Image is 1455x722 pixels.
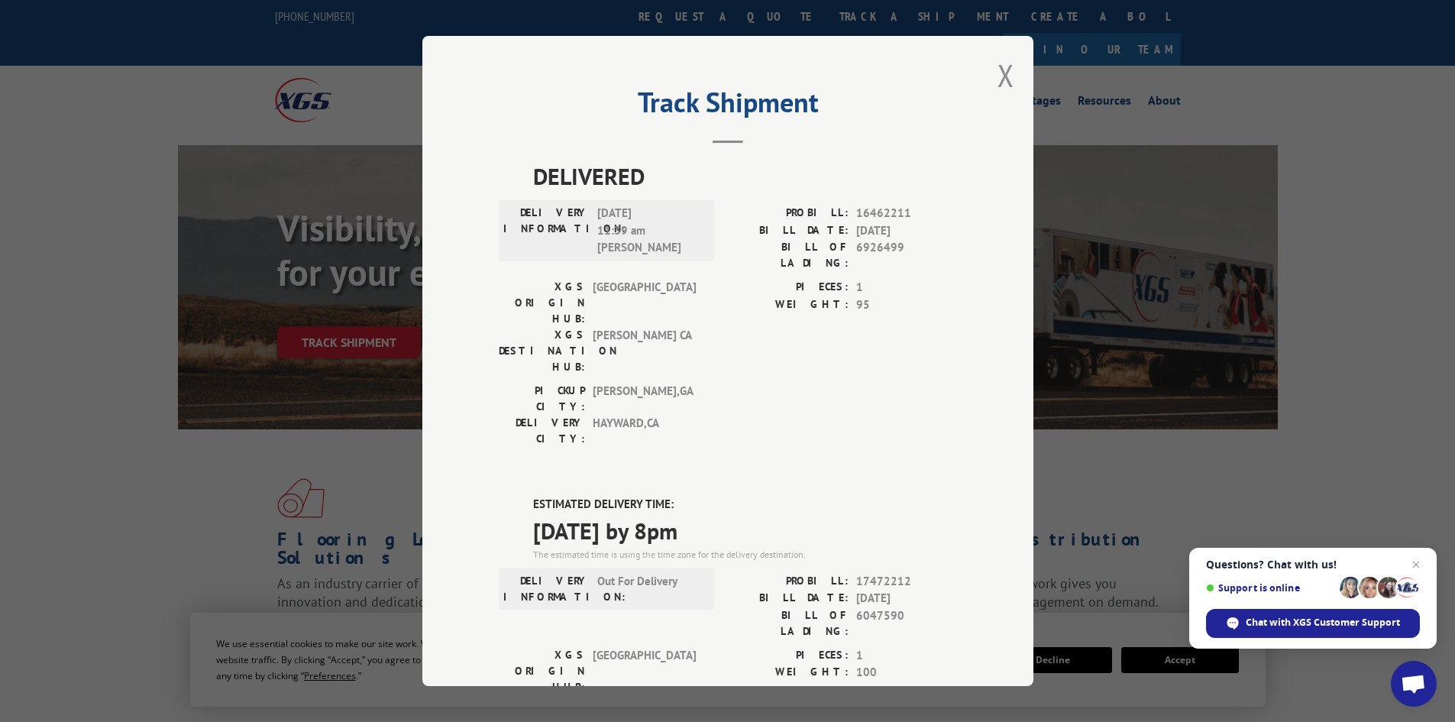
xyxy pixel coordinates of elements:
span: [DATE] [856,222,957,240]
span: [DATE] by 8pm [533,513,957,548]
label: XGS ORIGIN HUB: [499,279,585,327]
span: HAYWARD , CA [593,415,696,447]
span: 16462211 [856,205,957,222]
span: [GEOGRAPHIC_DATA] [593,647,696,695]
label: WEIGHT: [728,664,849,682]
label: BILL OF LADING: [728,239,849,271]
span: 6047590 [856,607,957,639]
span: [DATE] 11:39 am [PERSON_NAME] [597,205,700,257]
label: PROBILL: [728,205,849,222]
label: BILL DATE: [728,222,849,240]
span: DELIVERED [533,159,957,193]
span: Questions? Chat with us! [1206,558,1420,571]
span: 95 [856,296,957,314]
label: BILL OF LADING: [728,607,849,639]
span: [PERSON_NAME] CA [593,327,696,375]
label: DELIVERY CITY: [499,415,585,447]
span: 100 [856,664,957,682]
button: Close modal [997,55,1014,96]
span: Out For Delivery [597,573,700,605]
div: The estimated time is using the time zone for the delivery destination. [533,548,957,562]
label: ESTIMATED DELIVERY TIME: [533,496,957,513]
span: [DATE] [856,590,957,607]
h2: Track Shipment [499,92,957,121]
span: [PERSON_NAME] , GA [593,383,696,415]
span: 1 [856,647,957,665]
span: Close chat [1407,555,1425,574]
label: DELIVERY INFORMATION: [503,573,590,605]
label: WEIGHT: [728,296,849,314]
span: 6926499 [856,239,957,271]
label: BILL DATE: [728,590,849,607]
span: 17472212 [856,573,957,591]
label: PIECES: [728,279,849,296]
span: Chat with XGS Customer Support [1246,616,1400,630]
label: PIECES: [728,647,849,665]
label: PICKUP CITY: [499,383,585,415]
label: DELIVERY INFORMATION: [503,205,590,257]
label: XGS DESTINATION HUB: [499,327,585,375]
span: [GEOGRAPHIC_DATA] [593,279,696,327]
span: 1 [856,279,957,296]
div: Open chat [1391,661,1437,707]
div: Chat with XGS Customer Support [1206,609,1420,638]
label: PROBILL: [728,573,849,591]
label: XGS ORIGIN HUB: [499,647,585,695]
span: Support is online [1206,582,1334,594]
